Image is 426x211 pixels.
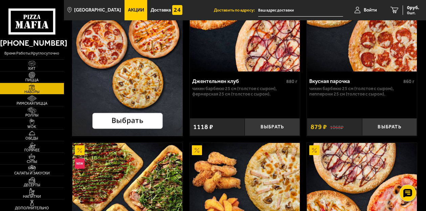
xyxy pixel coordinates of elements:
[245,118,299,136] button: Выбрать
[309,86,414,97] p: Чикен Барбекю 25 см (толстое с сыром), Пепперони 25 см (толстое с сыром).
[75,159,85,169] img: Новинка
[403,79,414,84] span: 860 г
[407,11,419,15] span: 0 шт.
[309,145,319,155] img: Акционный
[407,5,419,10] span: 0 руб.
[151,8,171,13] span: Доставка
[362,118,417,136] button: Выбрать
[258,4,343,17] input: Ваш адрес доставки
[75,145,85,155] img: Акционный
[214,8,258,13] span: Доставить по адресу:
[364,8,377,13] span: Войти
[74,8,121,13] span: [GEOGRAPHIC_DATA]
[192,78,285,85] div: Джентельмен клуб
[172,5,182,15] img: 15daf4d41897b9f0e9f617042186c801.svg
[286,79,297,84] span: 880 г
[193,124,213,130] span: 1118 ₽
[192,145,202,155] img: Акционный
[311,124,327,130] span: 879 ₽
[330,124,343,130] s: 1068 ₽
[309,78,402,85] div: Вкусная парочка
[128,8,144,13] span: Акции
[192,86,297,97] p: Чикен Барбекю 25 см (толстое с сыром), Фермерская 25 см (толстое с сыром).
